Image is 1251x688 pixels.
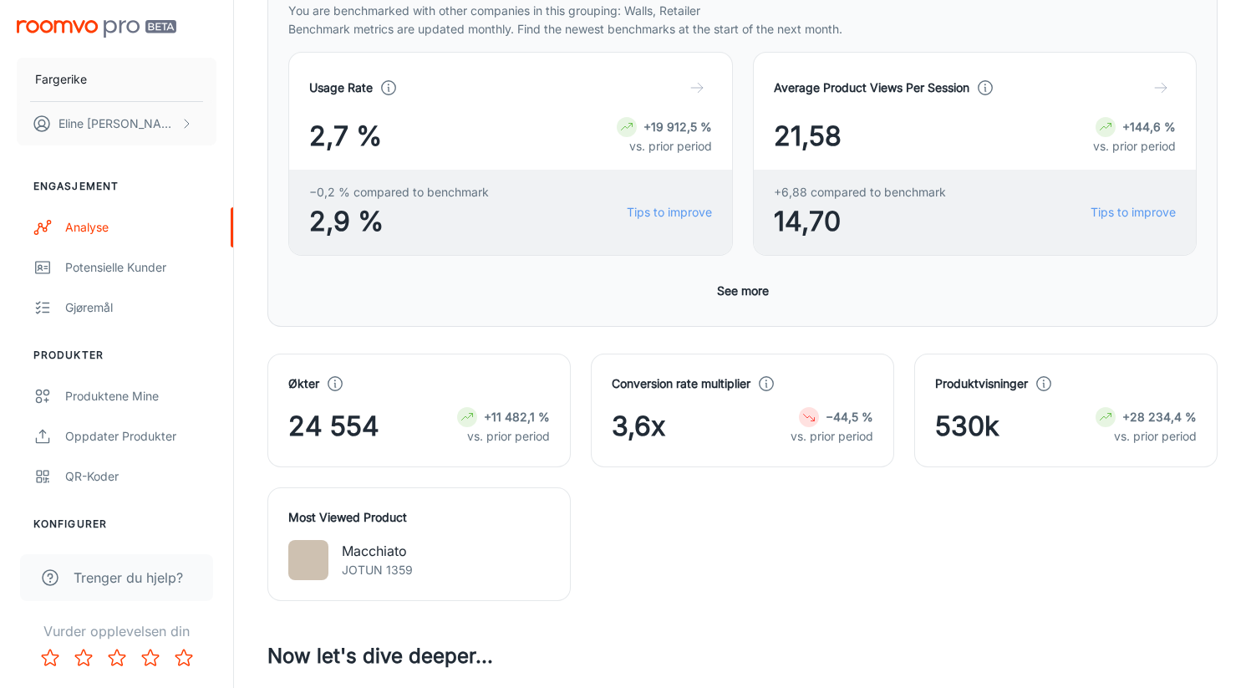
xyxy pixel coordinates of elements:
[267,641,1218,671] h3: Now let's dive deeper...
[309,201,489,242] span: 2,9 %
[935,375,1028,393] h4: Produktvisninger
[791,427,873,446] p: vs. prior period
[617,137,712,155] p: vs. prior period
[17,58,216,101] button: Fargerike
[710,276,776,306] button: See more
[17,20,176,38] img: Roomvo PRO Beta
[1093,137,1176,155] p: vs. prior period
[65,467,216,486] div: QR-koder
[774,79,969,97] h4: Average Product Views Per Session
[65,258,216,277] div: Potensielle kunder
[342,561,413,579] p: JOTUN 1359
[74,568,183,588] span: Trenger du hjelp?
[65,387,216,405] div: Produktene mine
[58,115,176,133] p: Eline [PERSON_NAME]
[134,641,167,675] button: Rate 4 star
[13,621,220,641] p: Vurder opplevelsen din
[342,541,413,561] p: Macchiato
[100,641,134,675] button: Rate 3 star
[309,79,373,97] h4: Usage Rate
[288,375,319,393] h4: Økter
[167,641,201,675] button: Rate 5 star
[774,116,842,156] span: 21,58
[484,410,550,424] strong: +11 482,1 %
[627,203,712,222] a: Tips to improve
[65,218,216,237] div: Analyse
[288,406,379,446] span: 24 554
[17,102,216,145] button: Eline [PERSON_NAME]
[309,116,382,156] span: 2,7 %
[33,641,67,675] button: Rate 1 star
[288,508,550,527] h4: Most Viewed Product
[612,406,665,446] span: 3,6x
[774,201,946,242] span: 14,70
[288,20,1197,38] p: Benchmark metrics are updated monthly. Find the newest benchmarks at the start of the next month.
[1122,410,1197,424] strong: +28 234,4 %
[935,406,999,446] span: 530k
[1096,427,1197,446] p: vs. prior period
[1122,120,1176,134] strong: +144,6 %
[67,641,100,675] button: Rate 2 star
[35,70,87,89] p: Fargerike
[457,427,550,446] p: vs. prior period
[288,2,1197,20] p: You are benchmarked with other companies in this grouping: Walls, Retailer
[612,375,750,393] h4: Conversion rate multiplier
[65,298,216,317] div: Gjøremål
[643,120,712,134] strong: +19 912,5 %
[65,427,216,446] div: Oppdater produkter
[826,410,873,424] strong: −44,5 %
[1091,203,1176,222] a: Tips to improve
[288,540,328,580] img: Macchiato
[774,183,946,201] span: +6,88 compared to benchmark
[309,183,489,201] span: −0,2 % compared to benchmark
